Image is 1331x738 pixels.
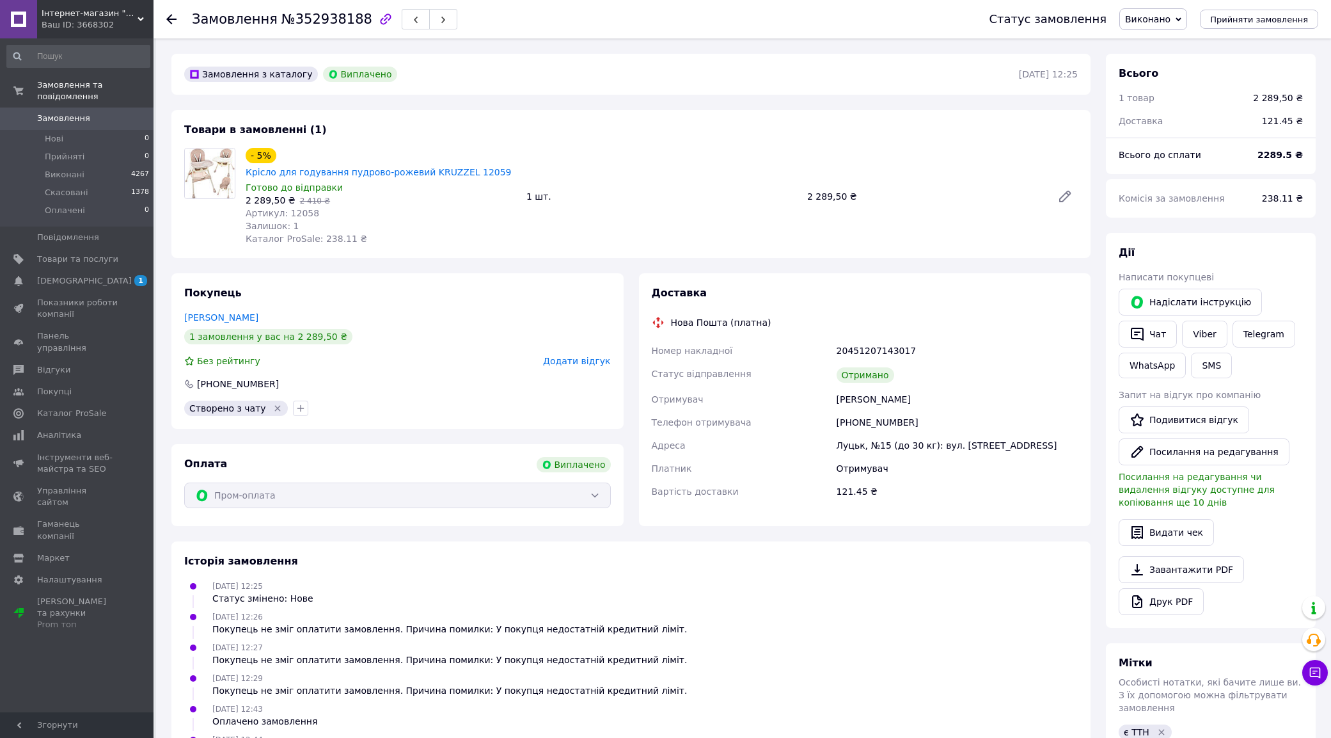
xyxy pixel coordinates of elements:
[131,187,149,198] span: 1378
[1254,107,1311,135] div: 121.45 ₴
[1119,519,1214,546] button: Видати чек
[652,486,739,497] span: Вартість доставки
[1262,193,1303,204] span: 238.11 ₴
[1019,69,1078,79] time: [DATE] 12:25
[1119,556,1244,583] a: Завантажити PDF
[37,113,90,124] span: Замовлення
[45,169,84,180] span: Виконані
[834,411,1080,434] div: [PHONE_NUMBER]
[42,19,154,31] div: Ваш ID: 3668302
[834,339,1080,362] div: 20451207143017
[1257,150,1303,160] b: 2289.5 ₴
[184,312,258,323] a: [PERSON_NAME]
[145,151,149,163] span: 0
[1119,246,1135,259] span: Дії
[652,287,707,299] span: Доставка
[652,417,752,428] span: Телефон отримувача
[300,197,330,205] span: 2 410 ₴
[1233,321,1295,348] a: Telegram
[1119,588,1204,615] a: Друк PDF
[37,485,118,508] span: Управління сайтом
[145,205,149,216] span: 0
[1119,472,1275,508] span: Посилання на редагування чи видалення відгуку доступне для копіювання ще 10 днів
[834,457,1080,480] div: Отримувач
[6,45,150,68] input: Пошук
[45,133,63,145] span: Нові
[166,13,177,26] div: Повернутися назад
[184,329,352,344] div: 1 замовлення у вас на 2 289,50 ₴
[37,297,118,320] span: Показники роботи компанії
[1052,184,1078,209] a: Редагувати
[212,684,687,697] div: Покупець не зміг оплатити замовлення. Причина помилки: У покупця недостатній кредитний ліміт.
[184,555,298,567] span: Історія замовлення
[537,457,611,472] div: Виплачено
[281,12,372,27] span: №352938188
[37,330,118,353] span: Панель управління
[1210,15,1308,24] span: Прийняти замовлення
[1119,353,1186,378] a: WhatsApp
[184,287,242,299] span: Покупець
[652,369,752,379] span: Статус відправлення
[212,613,263,622] span: [DATE] 12:26
[246,221,299,231] span: Залишок: 1
[652,463,692,474] span: Платник
[668,316,775,329] div: Нова Пошта (платна)
[1119,116,1163,126] span: Доставка
[37,386,72,397] span: Покупці
[131,169,149,180] span: 4267
[37,232,99,243] span: Повідомлення
[184,67,318,82] div: Замовлення з каталогу
[184,458,227,470] span: Оплата
[1253,92,1303,104] div: 2 289,50 ₴
[37,364,70,376] span: Відгуки
[1119,93,1154,103] span: 1 товар
[1119,193,1225,204] span: Комісія за замовлення
[1119,321,1177,348] button: Чат
[1119,272,1214,282] span: Написати покупцеві
[192,12,278,27] span: Замовлення
[212,705,263,714] span: [DATE] 12:43
[145,133,149,145] span: 0
[834,434,1080,457] div: Луцьк, №15 (до 30 кг): вул. [STREET_ADDRESS]
[246,208,319,218] span: Артикул: 12058
[212,674,263,683] span: [DATE] 12:29
[1200,10,1318,29] button: Прийняти замовлення
[1119,677,1301,713] span: Особисті нотатки, які бачите лише ви. З їх допомогою можна фільтрувати замовлення
[1119,438,1289,465] button: Посилання на редагування
[1302,660,1328,686] button: Чат з покупцем
[196,378,280,390] div: [PHONE_NUMBER]
[37,552,70,564] span: Маркет
[37,574,102,586] span: Налаштування
[837,367,894,383] div: Отримано
[989,13,1107,26] div: Статус замовлення
[521,188,802,205] div: 1 шт.
[543,356,610,366] span: Додати відгук
[246,148,276,163] div: - 5%
[37,596,118,631] span: [PERSON_NAME] та рахунки
[652,440,686,451] span: Адреса
[189,403,266,413] span: Створено з чату
[1119,289,1262,316] button: Надіслати інструкцію
[184,124,327,136] span: Товари в замовленні (1)
[1119,657,1153,669] span: Мітки
[197,356,260,366] span: Без рейтингу
[42,8,138,19] span: Інтернет-магазин "Solomon"
[246,234,367,244] span: Каталог ProSale: 238.11 ₴
[1119,390,1261,400] span: Запит на відгук про компанію
[37,253,118,265] span: Товари та послуги
[212,623,687,636] div: Покупець не зміг оплатити замовлення. Причина помилки: У покупця недостатній кредитний ліміт.
[1182,321,1227,348] a: Viber
[45,205,85,216] span: Оплачені
[45,187,88,198] span: Скасовані
[37,619,118,630] div: Prom топ
[37,452,118,475] span: Інструменти веб-майстра та SEO
[37,408,106,419] span: Каталог ProSale
[212,582,263,591] span: [DATE] 12:25
[212,592,313,605] div: Статус змінено: Нове
[212,715,317,728] div: Оплачено замовлення
[45,151,84,163] span: Прийняті
[246,195,295,205] span: 2 289,50 ₴
[652,346,733,356] span: Номер накладної
[834,388,1080,411] div: [PERSON_NAME]
[272,403,283,413] svg: Видалити мітку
